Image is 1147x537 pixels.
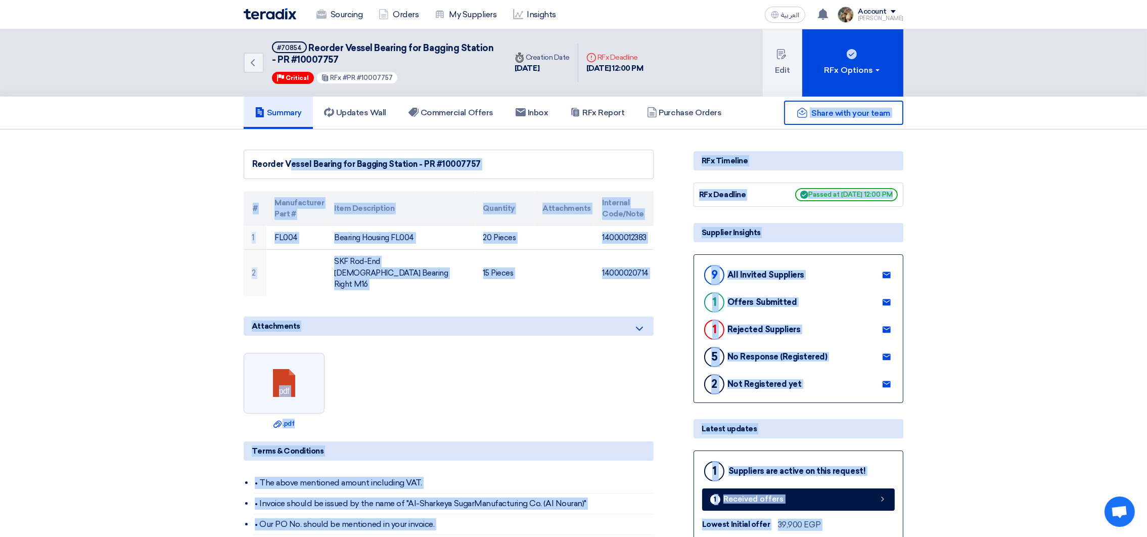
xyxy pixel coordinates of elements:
[244,8,296,20] img: Teradix logo
[252,158,645,170] div: Reorder Vessel Bearing for Bagging Station - PR #10007757
[505,4,564,26] a: Insights
[408,108,493,118] h5: Commercial Offers
[570,108,624,118] h5: RFx Report
[704,265,724,285] div: 9
[699,189,775,201] div: RFx Deadline
[255,108,302,118] h5: Summary
[586,63,644,74] div: [DATE] 12:00 PM
[247,419,322,429] a: .pdf
[702,488,895,511] a: 1 Received offers
[704,292,724,312] div: 1
[277,44,302,51] div: #70854
[244,226,266,250] td: 1
[594,226,654,250] td: 14000012383
[723,496,784,503] span: Received offers
[594,191,654,226] th: Internal Code/Note
[244,191,266,226] th: #
[427,4,504,26] a: My Suppliers
[838,7,854,23] img: file_1710751448746.jpg
[475,226,535,250] td: 20 Pieces
[244,97,313,129] a: Summary
[308,4,371,26] a: Sourcing
[647,108,722,118] h5: Purchase Orders
[858,16,903,21] div: [PERSON_NAME]
[244,250,266,296] td: 2
[586,52,644,63] div: RFx Deadline
[559,97,635,129] a: RFx Report
[702,519,778,530] div: Lowest Initial offer
[858,8,887,16] div: Account
[515,52,570,63] div: Creation Date
[331,74,342,81] span: RFx
[266,226,326,250] td: FL004
[694,223,903,242] div: Supplier Insights
[594,250,654,296] td: 14000020714
[343,74,393,81] span: #PR #10007757
[504,97,560,129] a: Inbox
[266,191,326,226] th: Manufacturer Part #
[272,42,493,65] span: Reorder Vessel Bearing for Bagging Station - PR #10007757
[704,374,724,394] div: 2
[694,419,903,438] div: Latest updates
[326,226,475,250] td: Bearing Housing FL004
[812,108,890,118] span: Share with your team
[727,270,804,280] div: All Invited Suppliers
[475,191,535,226] th: Quantity
[727,352,827,362] div: No Response (Registered)
[763,29,802,97] button: Edit
[324,108,386,118] h5: Updates Wall
[781,12,799,19] span: العربية
[1105,497,1135,527] a: Open chat
[252,445,324,457] span: Terms & Conditions
[636,97,733,129] a: Purchase Orders
[272,41,494,66] h5: Reorder Vessel Bearing for Bagging Station - PR #10007757
[313,97,397,129] a: Updates Wall
[254,514,654,535] li: • Our PO No. should be mentioned in your invoice.
[254,473,654,494] li: • The above mentioned amount including VAT.
[326,191,475,226] th: Item Description
[727,297,797,307] div: Offers Submitted
[516,108,548,118] h5: Inbox
[515,63,570,74] div: [DATE]
[326,250,475,296] td: SKF Rod-End [DEMOGRAPHIC_DATA] Bearing Right M16
[727,325,800,334] div: Rejected Suppliers
[824,64,882,76] div: RFx Options
[534,191,594,226] th: Attachments
[252,321,300,332] span: Attachments
[475,250,535,296] td: 15 Pieces
[728,466,865,476] div: Suppliers are active on this request!
[371,4,427,26] a: Orders
[765,7,805,23] button: العربية
[795,188,898,201] span: Passed at [DATE] 12:00 PM
[727,379,801,389] div: Not Registered yet
[778,519,820,531] div: 39,900 EGP
[704,461,724,481] div: 1
[802,29,903,97] button: RFx Options
[254,494,654,514] li: • Invoice should be issued by the name of "Al-Sharkeya SugarManufacturing Co. (Al Nouran)"
[694,151,903,170] div: RFx Timeline
[397,97,504,129] a: Commercial Offers
[710,495,720,505] div: 1
[704,347,724,367] div: 5
[286,74,309,81] span: Critical
[704,320,724,340] div: 1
